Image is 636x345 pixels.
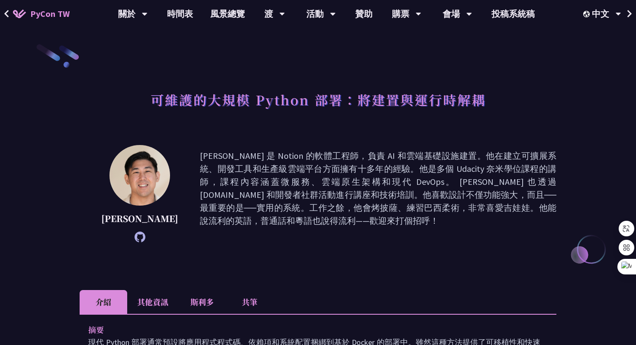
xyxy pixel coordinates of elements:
[264,8,273,19] font: 渡
[200,150,556,226] font: [PERSON_NAME] 是 Notion 的軟體工程師，負責 AI 和雲端基礎設施建置。他在建立可擴展系統、開發工具和生產級雲端平台方面擁有十多年的經驗。他是多個 Udacity 奈米學位課...
[137,296,168,307] font: 其他資訊
[109,145,170,206] img: 賈斯汀李
[392,8,409,19] font: 購票
[96,296,111,307] font: 介紹
[306,8,324,19] font: 活動
[242,296,257,307] font: 共筆
[190,296,214,307] font: 斯利多
[101,212,178,225] font: [PERSON_NAME]
[151,90,486,109] font: 可維護的大規模 Python 部署：將建置與運行時解耦
[592,8,609,19] font: 中文
[30,8,70,19] font: PyCon TW
[355,8,373,19] font: 贊助
[118,8,135,19] font: 關於
[583,11,592,17] img: 區域設定圖標
[491,8,535,19] font: 投稿系統稿
[167,8,193,19] font: 時間表
[13,10,26,18] img: PyCon TW 2025 首頁圖標
[88,324,104,335] font: 摘要
[443,8,460,19] font: 會場
[210,8,245,19] font: 風景總覽
[4,3,78,25] a: PyCon TW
